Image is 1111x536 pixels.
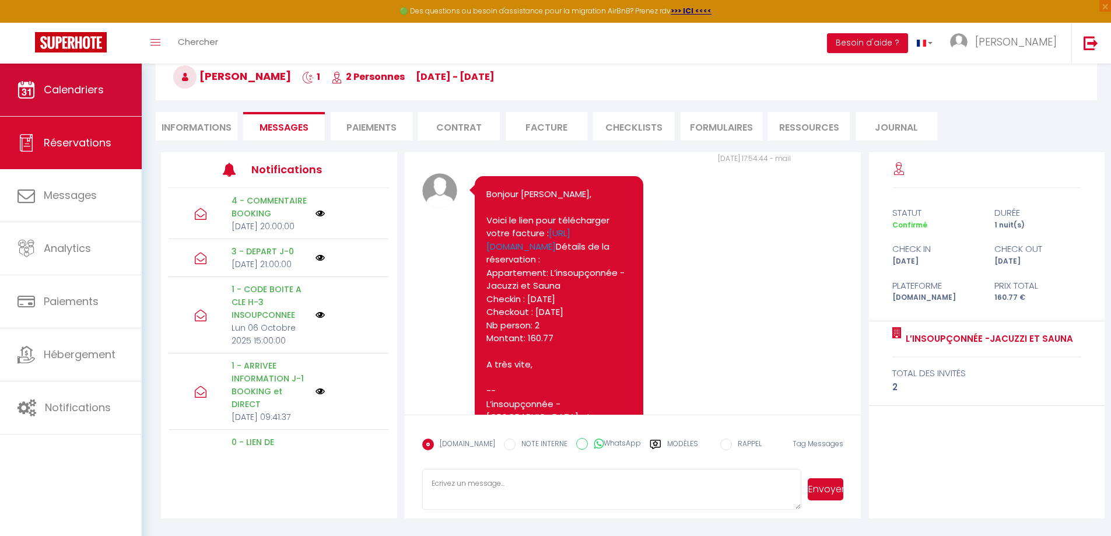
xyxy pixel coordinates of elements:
[44,188,97,202] span: Messages
[232,359,308,411] p: 1 - ARRIVEE INFORMATION J-1 BOOKING et DIRECT
[422,173,457,208] img: avatar.png
[251,156,344,183] h3: Notifications
[44,347,115,362] span: Hébergement
[486,188,632,437] pre: Bonjour [PERSON_NAME], Voici le lien pour télécharger votre facture : Détails de la réservation :...
[1084,36,1098,50] img: logout
[892,366,1081,380] div: total des invités
[941,23,1071,64] a: ... [PERSON_NAME]
[885,279,987,293] div: Plateforme
[316,387,325,396] img: NO IMAGE
[316,310,325,320] img: NO IMAGE
[331,70,405,83] span: 2 Personnes
[987,292,1089,303] div: 160.77 €
[681,112,762,141] li: FORMULAIRES
[44,241,91,255] span: Analytics
[486,227,570,253] a: [URL][DOMAIN_NAME]
[718,153,791,163] span: [DATE] 17:54:44 - mail
[987,242,1089,256] div: check out
[885,292,987,303] div: [DOMAIN_NAME]
[892,380,1081,394] div: 2
[232,283,308,321] p: 1 - CODE BOITE A CLE H-3 INSOUPCONNEE
[671,6,712,16] a: >>> ICI <<<<
[316,209,325,218] img: NO IMAGE
[178,36,218,48] span: Chercher
[987,220,1089,231] div: 1 nuit(s)
[827,33,908,53] button: Besoin d'aide ?
[856,112,937,141] li: Journal
[793,439,843,449] span: Tag Messages
[316,253,325,262] img: NO IMAGE
[45,400,111,415] span: Notifications
[506,112,587,141] li: Facture
[44,82,104,97] span: Calendriers
[44,294,99,309] span: Paiements
[156,112,237,141] li: Informations
[260,121,309,134] span: Messages
[434,439,495,451] label: [DOMAIN_NAME]
[232,220,308,233] p: [DATE] 20:00:00
[331,112,412,141] li: Paiements
[593,112,675,141] li: CHECKLISTS
[768,112,850,141] li: Ressources
[732,439,762,451] label: RAPPEL
[892,220,927,230] span: Confirmé
[173,69,291,83] span: [PERSON_NAME]
[588,438,641,451] label: WhatsApp
[169,23,227,64] a: Chercher
[418,112,500,141] li: Contrat
[808,478,843,500] button: Envoyer
[987,256,1089,267] div: [DATE]
[232,411,308,423] p: [DATE] 09:41:37
[987,206,1089,220] div: durée
[975,34,1057,49] span: [PERSON_NAME]
[35,32,107,52] img: Super Booking
[44,135,111,150] span: Réservations
[232,258,308,271] p: [DATE] 21:00:00
[416,70,495,83] span: [DATE] - [DATE]
[885,206,987,220] div: statut
[232,436,308,474] p: 0 - LIEN DE CAUTION RELANCE J-1
[950,33,968,51] img: ...
[885,256,987,267] div: [DATE]
[232,194,308,220] p: 4 - COMMENTAIRE BOOKING
[232,245,308,258] p: 3 - DEPART J-0
[902,332,1073,346] a: L’insoupçonnée -Jacuzzi et Sauna
[667,439,698,459] label: Modèles
[516,439,567,451] label: NOTE INTERNE
[987,279,1089,293] div: Prix total
[302,70,320,83] span: 1
[885,242,987,256] div: check in
[232,321,308,347] p: Lun 06 Octobre 2025 15:00:00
